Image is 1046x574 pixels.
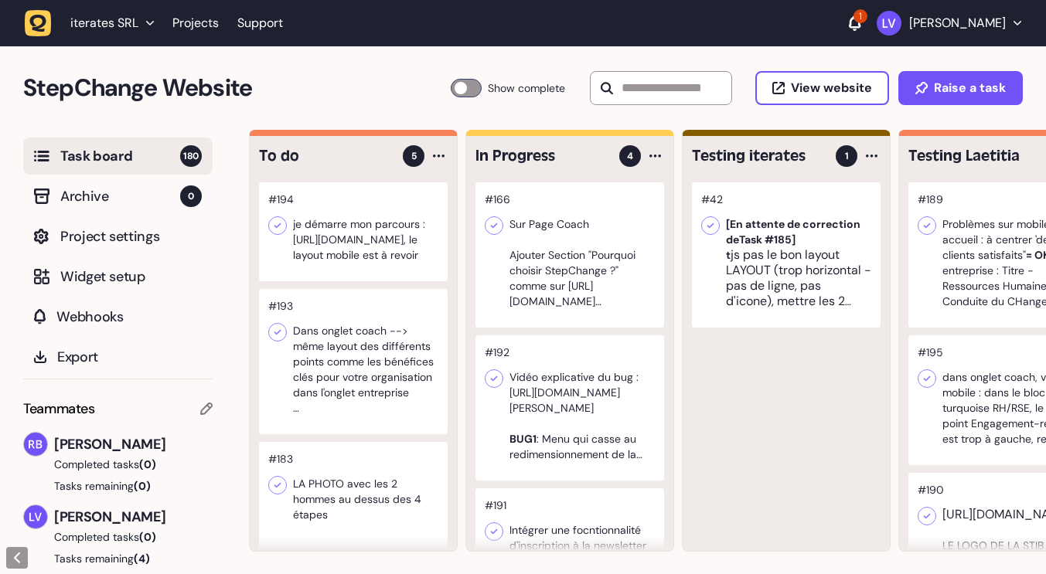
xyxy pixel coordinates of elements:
[139,530,156,544] span: (0)
[60,226,202,247] span: Project settings
[57,346,202,368] span: Export
[23,398,95,419] span: Teammates
[23,218,213,255] button: Project settings
[259,145,392,167] h4: To do
[23,70,451,107] h2: StepChange Website
[172,9,219,37] a: Projects
[23,178,213,215] button: Archive0
[475,145,608,167] h4: In Progress
[23,551,213,566] button: Tasks remaining(4)
[139,457,156,471] span: (0)
[909,15,1006,31] p: [PERSON_NAME]
[692,145,825,167] h4: Testing iterates
[237,15,283,31] a: Support
[24,505,47,528] img: Laetitia van Wijck
[134,479,151,493] span: (0)
[934,82,1006,94] span: Raise a task
[25,9,163,37] button: iterates SRL
[23,457,200,472] button: Completed tasks(0)
[70,15,138,31] span: iterates SRL
[54,433,213,455] span: [PERSON_NAME]
[877,11,901,36] img: Laetitia van Wijck
[24,433,47,456] img: Rodolphe Balay
[411,149,417,163] span: 5
[488,79,565,97] span: Show complete
[845,149,849,163] span: 1
[56,306,202,328] span: Webhooks
[898,71,1023,105] button: Raise a task
[23,338,213,375] button: Export
[23,138,213,175] button: Task board180
[60,185,180,207] span: Archive
[627,149,633,163] span: 4
[180,145,202,167] span: 180
[791,82,872,94] span: View website
[23,258,213,295] button: Widget setup
[23,529,200,545] button: Completed tasks(0)
[134,552,150,566] span: (4)
[180,185,202,207] span: 0
[60,266,202,287] span: Widget setup
[908,145,1041,167] h4: Testing Laetitia
[877,11,1021,36] button: [PERSON_NAME]
[755,71,889,105] button: View website
[23,478,213,494] button: Tasks remaining(0)
[60,145,180,167] span: Task board
[853,9,867,23] div: 1
[23,298,213,335] button: Webhooks
[54,506,213,528] span: [PERSON_NAME]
